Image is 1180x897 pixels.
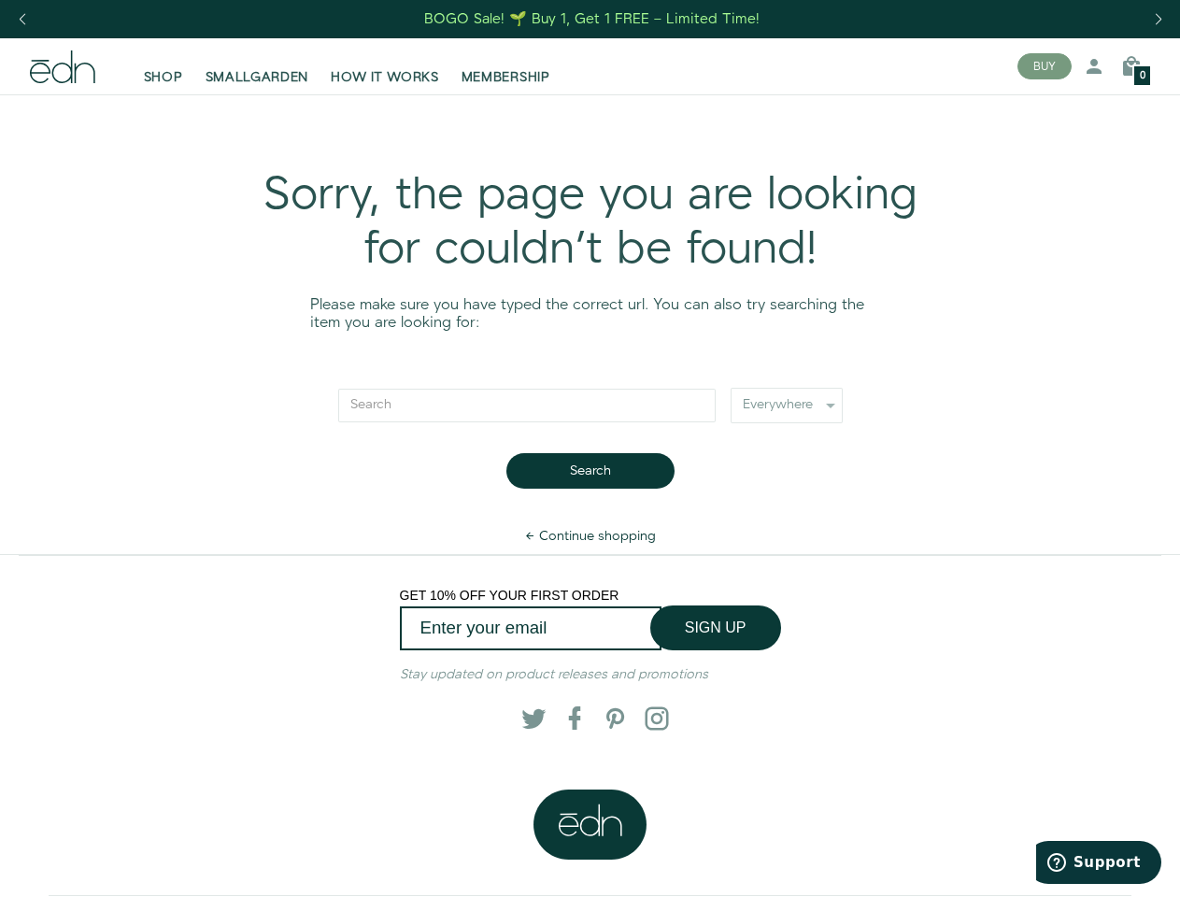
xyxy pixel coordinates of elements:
span: 0 [1140,71,1145,81]
input: Search [338,389,716,422]
button: SIGN UP [650,605,781,650]
a: Continue shopping [509,519,671,554]
a: SHOP [133,46,194,87]
span: MEMBERSHIP [462,68,550,87]
a: MEMBERSHIP [450,46,562,87]
iframe: Opens a widget where you can find more information [1036,841,1161,888]
em: Stay updated on product releases and promotions [400,665,708,684]
button: BUY [1017,53,1072,79]
span: GET 10% OFF YOUR FIRST ORDER [400,588,619,603]
a: SMALLGARDEN [194,46,320,87]
a: HOW IT WORKS [320,46,449,87]
span: SMALLGARDEN [206,68,309,87]
div: Sorry, the page you are looking for couldn't be found! [254,169,927,277]
span: HOW IT WORKS [331,68,438,87]
p: Please make sure you have typed the correct url. You can also try searching the item you are look... [310,296,871,332]
input: Enter your email [400,606,661,650]
div: BOGO Sale! 🌱 Buy 1, Get 1 FREE – Limited Time! [424,9,760,29]
button: Search [506,453,675,489]
span: SHOP [144,68,183,87]
a: BOGO Sale! 🌱 Buy 1, Get 1 FREE – Limited Time! [422,5,761,34]
span: Continue shopping [539,527,656,546]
